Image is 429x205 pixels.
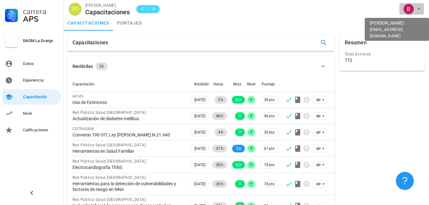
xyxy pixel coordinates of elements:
[3,56,61,71] a: Datos
[73,127,93,131] span: COTRASAM
[73,94,83,99] span: ACHS
[113,15,146,31] a: puntajes
[216,145,223,152] span: 37 h
[73,110,146,115] span: Red Pública Salud [GEOGRAPHIC_DATA]
[85,9,130,16] div: Capacitaciones
[73,197,146,202] span: Red Pública Salud [GEOGRAPHIC_DATA]
[73,181,184,192] div: Herramientas para la detección de vulnerabilidades y factores de riesgo en NNA
[194,145,205,152] span: [DATE]
[73,143,146,147] span: Red Pública Salud [GEOGRAPHIC_DATA]
[73,175,146,180] span: Red Pública Salud [GEOGRAPHIC_DATA]
[218,96,223,104] span: 2 h
[213,82,223,86] span: Horas
[23,94,59,99] div: Capacitación
[67,77,189,92] th: Capacitación
[85,2,130,9] div: [PERSON_NAME]
[194,82,209,86] span: Recibido
[73,132,184,138] div: Convenio 190 OIT, Ley [PERSON_NAME] N 21.643
[194,113,205,120] span: [DATE]
[73,63,93,70] div: Recibidas
[264,145,274,152] span: 67 pts
[218,128,223,136] span: 4 h
[73,99,184,105] div: Uso de Extintores
[211,77,228,92] th: Horas
[151,6,156,12] span: 14
[73,116,184,121] div: Actualización de diabetes mellitus
[194,129,205,136] span: [DATE]
[23,15,59,23] div: APS
[239,180,241,188] span: 7
[3,73,61,88] a: Experiencia
[256,77,280,92] th: Puntaje
[99,62,104,70] span: 26
[247,82,255,86] span: Nivel
[216,180,223,188] span: 30 h
[73,82,94,86] span: Capacitación
[345,57,352,63] div: 772
[3,106,61,121] a: Nivel
[194,180,205,187] span: [DATE]
[23,128,59,133] div: Calificaciones
[264,181,274,187] span: 78 pts
[216,112,223,120] span: 40 h
[23,78,59,83] div: Experiencia
[236,145,241,152] span: 5,6
[228,77,246,92] th: Nota
[264,97,274,103] span: 30 pts
[140,6,145,12] span: C
[345,34,367,51] div: Resumen
[236,96,241,104] span: 6.3
[264,162,274,168] span: 78 pts
[404,4,414,14] div: avatar
[236,161,241,169] span: 6,3
[233,82,241,86] span: Nota
[69,3,81,15] div: avatar
[216,161,223,169] span: 30 h
[3,89,61,105] a: Capacitación
[189,77,211,92] th: Recibido
[73,159,146,164] span: Red Pública Salud [GEOGRAPHIC_DATA]
[3,122,61,138] a: Calificaciones
[239,112,241,120] span: 7
[73,34,108,51] div: Capacitaciones
[67,56,335,77] button: Recibidas 26
[23,8,59,15] div: Carrera
[262,82,275,86] span: Puntaje
[73,148,184,154] div: Herramientas en Salud Familiar
[64,15,113,31] a: capacitaciones
[194,161,205,168] span: [DATE]
[194,96,205,103] span: [DATE]
[71,3,79,15] span: BO
[345,51,420,57] div: Total de horas
[264,113,274,119] span: 96 pts
[239,128,241,136] span: 7
[23,61,59,66] div: Datos
[23,38,59,43] div: DASM La Granja
[23,111,59,116] div: Nivel
[246,77,256,92] th: Nivel
[264,129,274,135] span: 30 pts
[73,165,184,170] div: Electrocardiografía TENS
